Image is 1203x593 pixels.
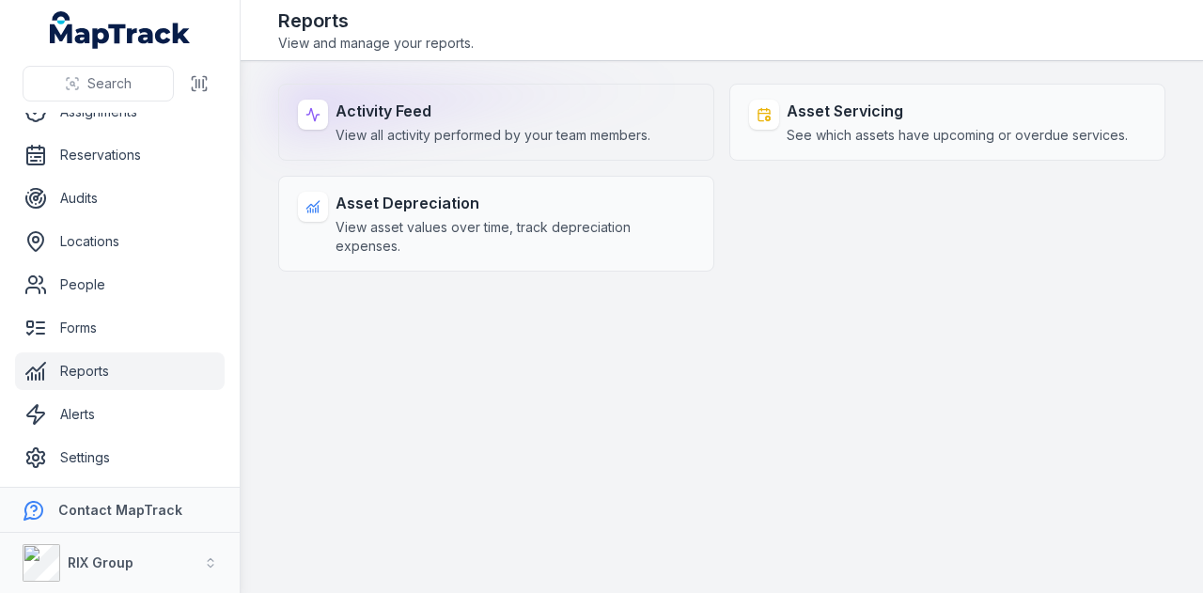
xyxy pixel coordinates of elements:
[15,136,225,174] a: Reservations
[336,218,695,256] span: View asset values over time, track depreciation expenses.
[50,11,191,49] a: MapTrack
[278,34,474,53] span: View and manage your reports.
[787,126,1128,145] span: See which assets have upcoming or overdue services.
[729,84,1165,161] a: Asset ServicingSee which assets have upcoming or overdue services.
[68,554,133,570] strong: RIX Group
[15,309,225,347] a: Forms
[15,266,225,304] a: People
[58,502,182,518] strong: Contact MapTrack
[87,74,132,93] span: Search
[15,179,225,217] a: Audits
[336,192,695,214] strong: Asset Depreciation
[336,100,650,122] strong: Activity Feed
[15,223,225,260] a: Locations
[278,8,474,34] h2: Reports
[15,396,225,433] a: Alerts
[278,176,714,272] a: Asset DepreciationView asset values over time, track depreciation expenses.
[336,126,650,145] span: View all activity performed by your team members.
[15,352,225,390] a: Reports
[15,439,225,476] a: Settings
[23,66,174,101] button: Search
[787,100,1128,122] strong: Asset Servicing
[278,84,714,161] a: Activity FeedView all activity performed by your team members.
